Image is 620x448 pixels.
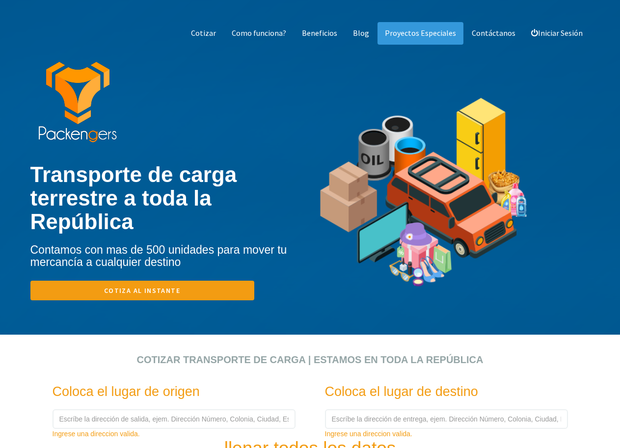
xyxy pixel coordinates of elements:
[184,22,223,45] a: Cotizar
[464,22,523,45] a: Contáctanos
[30,281,254,300] a: Cotiza al instante
[377,22,463,45] a: Proyectos Especiales
[38,62,117,143] img: packengers
[45,354,575,365] h2: Cotizar transporte de carga | Estamos en toda la República
[325,385,546,399] h3: Coloca el lugar de destino
[318,64,530,335] img: tipos de mercancia de transporte de carga
[224,22,294,45] a: Como funciona?
[30,244,310,269] h4: Contamos con mas de 500 unidades para mover tu mercancía a cualquier destino
[325,409,568,429] input: Escríbe la dirección de entrega, ejem. Dirección Número, Colonia, Ciudad, Estado, Código Postal.
[295,22,345,45] a: Beneficios
[53,429,296,439] div: Ingrese una direccion valida.
[53,385,274,399] h3: Coloca el lugar de origen
[346,22,377,45] a: Blog
[30,162,237,234] b: Transporte de carga terrestre a toda la República
[325,429,568,439] div: Ingrese una direccion valida.
[53,409,296,429] input: Escríbe la dirección de salida, ejem. Dirección Número, Colonia, Ciudad, Estado, Código Postal.
[7,335,613,344] div: click para cotizar
[524,22,590,45] a: Iniciar Sesión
